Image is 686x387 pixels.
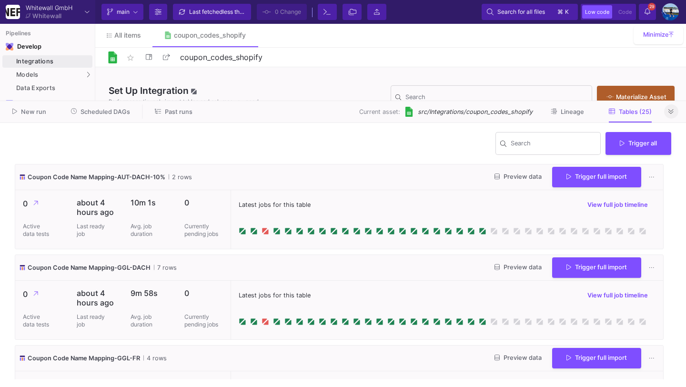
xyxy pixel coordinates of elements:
[662,3,679,20] img: AEdFTp4_RXFoBzJxSaYPMZp7Iyigz82078j9C0hFtL5t=s96-c
[23,313,51,328] p: Active data tests
[405,95,587,102] input: Search for Tables, Columns, etc.
[606,92,660,102] div: Materialize Asset
[580,198,656,212] button: View full job timeline
[482,4,578,20] button: Search for all files⌘k
[561,108,584,115] span: Lineage
[487,170,549,184] button: Preview data
[587,201,648,208] span: View full job timeline
[17,43,31,51] div: Develop
[552,348,641,368] button: Trigger full import
[23,223,51,238] p: Active data tests
[125,52,136,63] mat-icon: star_border
[114,31,141,39] span: All items
[165,108,192,115] span: Past runs
[494,173,542,180] span: Preview data
[618,9,632,15] span: Code
[6,5,20,19] img: YZ4Yr8zUCx6JYM5gIgaTIQYeTXdcwQjnYC8iZtTV.png
[605,132,671,155] button: Trigger all
[184,223,223,238] p: Currently pending jobs
[566,354,627,361] span: Trigger full import
[17,100,79,108] div: Lineage
[582,5,612,19] button: Low code
[2,82,92,94] a: Data Exports
[154,263,177,272] span: 7 rows
[32,13,61,19] div: Whitewall
[131,223,159,238] p: Avg. job duration
[585,9,609,15] span: Low code
[6,43,13,51] img: Navigation icon
[597,104,663,119] button: Tables (25)
[77,223,105,238] p: Last ready job
[648,3,656,10] span: 29
[131,198,169,207] p: 10m 1s
[131,313,159,328] p: Avg. job duration
[497,5,545,19] span: Search for all files
[1,104,58,119] button: New run
[494,354,542,361] span: Preview data
[2,55,92,68] a: Integrations
[2,39,92,54] mat-expansion-panel-header: Navigation iconDevelop
[615,5,635,19] button: Code
[107,84,391,110] div: Set Up Integration
[239,200,311,209] span: Latest jobs for this table
[21,108,46,115] span: New run
[359,107,400,116] span: Current asset:
[19,354,26,363] img: icon
[557,6,563,18] span: ⌘
[60,104,142,119] button: Scheduled DAGs
[169,173,192,182] span: 2 rows
[77,198,115,217] p: about 4 hours ago
[107,51,119,63] img: Logo
[418,107,533,116] span: src/Integrations/coupon_codes_shopify
[184,313,223,328] p: Currently pending jobs
[164,31,172,40] img: Tab icon
[2,96,92,112] a: Navigation iconLineage
[19,173,26,182] img: icon
[184,288,223,298] p: 0
[487,351,549,366] button: Preview data
[239,291,311,300] span: Latest jobs for this table
[16,84,90,92] div: Data Exports
[552,167,641,187] button: Trigger full import
[580,288,656,303] button: View full job timeline
[587,292,648,299] span: View full job timeline
[487,260,549,275] button: Preview data
[143,354,167,363] span: 4 rows
[28,173,165,182] span: Coupon Code Name Mapping-AUT-DACH-10%
[566,173,627,180] span: Trigger full import
[117,5,130,19] span: main
[77,313,105,328] p: Last ready job
[109,98,259,106] span: Performance tip: only import tables and columns you need
[23,288,61,300] p: 0
[19,263,26,272] img: icon
[16,58,90,65] div: Integrations
[28,263,151,272] span: Coupon Code Name Mapping-GGL-DACH
[404,107,414,117] img: [Legacy] Google Sheets
[565,6,569,18] span: k
[619,108,652,115] span: Tables (25)
[189,5,246,19] div: Last fetched
[101,4,143,20] button: main
[566,264,627,271] span: Trigger full import
[174,31,246,39] div: coupon_codes_shopify
[23,198,61,210] p: 0
[620,140,657,147] span: Trigger all
[184,198,223,207] p: 0
[222,8,282,15] span: less than a minute ago
[639,4,656,20] button: 29
[77,288,115,307] p: about 4 hours ago
[131,288,169,298] p: 9m 58s
[494,264,542,271] span: Preview data
[555,6,573,18] button: ⌘k
[6,100,13,108] img: Navigation icon
[143,104,204,119] button: Past runs
[26,5,72,11] div: Whitewall GmbH
[28,354,140,363] span: Coupon Code Name Mapping-GGL-FR
[597,86,675,108] button: Materialize Asset
[552,257,641,278] button: Trigger full import
[539,104,595,119] button: Lineage
[81,108,130,115] span: Scheduled DAGs
[16,71,39,79] span: Models
[173,4,251,20] button: Last fetchedless than a minute ago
